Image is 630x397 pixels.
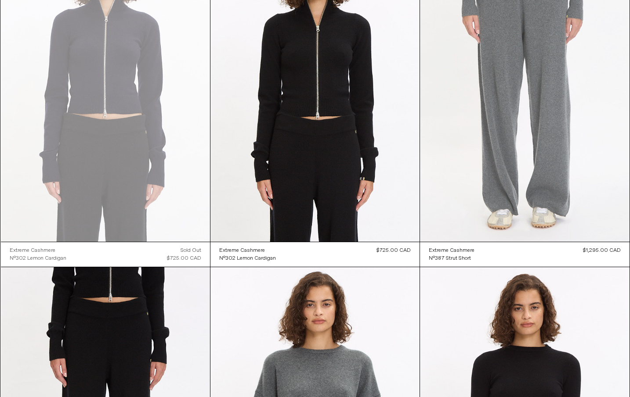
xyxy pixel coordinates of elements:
div: Extreme Cashmere [10,247,55,254]
a: N°302 Lemon Cardigan [219,254,276,262]
a: Extreme Cashmere [219,247,276,254]
div: $725.00 CAD [167,254,201,262]
div: Extreme Cashmere [219,247,265,254]
a: N°302 Lemon Cardigan [10,254,66,262]
a: Extreme Cashmere [429,247,474,254]
a: N°387 Strut Short [429,254,474,262]
a: Extreme Cashmere [10,247,66,254]
div: $725.00 CAD [377,247,411,254]
div: $1,295.00 CAD [583,247,621,254]
div: N°387 Strut Short [429,255,471,262]
div: Sold out [181,247,201,254]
